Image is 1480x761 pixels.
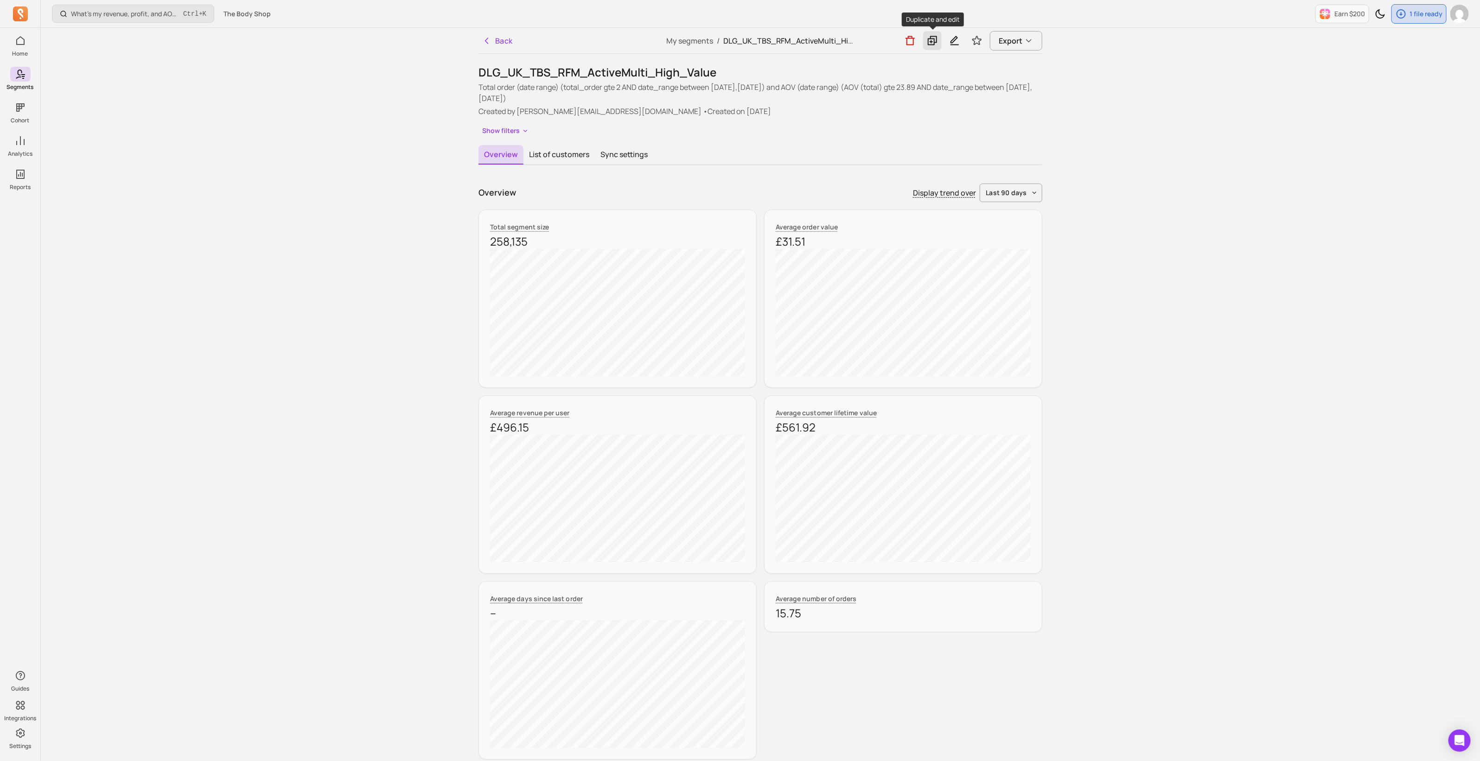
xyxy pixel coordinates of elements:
button: Export [990,31,1042,51]
canvas: chart [490,621,745,748]
canvas: chart [776,435,1031,562]
span: The Body Shop [223,9,271,19]
canvas: chart [490,435,745,562]
span: DLG_UK_TBS_RFM_ActiveMulti_High_Value [723,36,881,46]
button: Sync settings [595,145,653,164]
p: £561.92 [776,420,1031,435]
span: Average days since last order [490,594,583,603]
div: Open Intercom Messenger [1448,729,1471,752]
span: + [183,9,206,19]
kbd: K [203,10,206,18]
button: Show filters [478,124,533,138]
button: Overview [478,145,523,165]
span: Export [999,35,1022,46]
button: What’s my revenue, profit, and AOV recently?Ctrl+K [52,5,214,23]
span: last 90 days [986,188,1027,197]
button: The Body Shop [218,6,276,22]
button: Back [478,32,517,50]
span: / [713,36,723,46]
p: 15.75 [776,606,1031,621]
button: Toggle dark mode [1371,5,1390,23]
img: avatar [1450,5,1469,23]
span: Average order value [776,222,838,231]
span: Average number of orders [776,594,857,603]
p: -- [490,606,745,621]
button: Guides [10,666,31,694]
p: Integrations [4,715,36,722]
p: Reports [10,184,31,191]
p: Guides [11,685,29,692]
p: £31.51 [776,234,1031,249]
span: Average revenue per user [490,408,570,417]
p: Home [13,50,28,57]
span: Average customer lifetime value [776,408,877,417]
button: last 90 days [980,184,1042,202]
button: 1 file ready [1391,4,1447,24]
button: Toggle favorite [968,32,986,50]
p: Analytics [8,150,32,158]
p: 258,135 [490,234,745,249]
p: Overview [478,186,516,199]
kbd: Ctrl [183,9,199,19]
a: My segments [666,36,713,46]
canvas: chart [490,249,745,376]
p: 1 file ready [1410,9,1442,19]
p: Display trend over [913,187,976,198]
p: Settings [9,742,31,750]
p: Segments [7,83,34,91]
p: Earn $200 [1334,9,1365,19]
canvas: chart [776,249,1031,376]
button: Earn $200 [1315,5,1369,23]
p: Cohort [11,117,30,124]
p: Total order (date range) (total_order gte 2 AND date_range between [DATE],[DATE]) and AOV (date r... [478,82,1042,104]
p: What’s my revenue, profit, and AOV recently? [71,9,179,19]
h1: DLG_UK_TBS_RFM_ActiveMulti_High_Value [478,65,1042,80]
span: Total segment size [490,222,549,231]
p: £496.15 [490,420,745,435]
p: Created by [PERSON_NAME][EMAIL_ADDRESS][DOMAIN_NAME] • Created on [DATE] [478,106,1042,117]
button: List of customers [523,145,595,164]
